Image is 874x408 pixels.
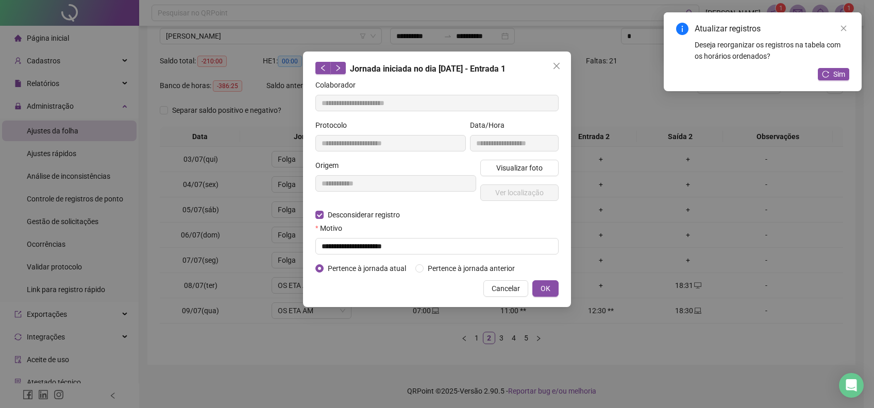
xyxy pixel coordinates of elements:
[480,184,559,201] button: Ver localização
[532,280,559,297] button: OK
[315,79,362,91] label: Colaborador
[492,283,520,294] span: Cancelar
[833,69,845,80] span: Sim
[818,68,849,80] button: Sim
[695,39,849,62] div: Deseja reorganizar os registros na tabela com os horários ordenados?
[676,23,688,35] span: info-circle
[324,263,410,274] span: Pertence à jornada atual
[315,62,331,74] button: left
[315,160,345,171] label: Origem
[552,62,561,70] span: close
[320,64,327,72] span: left
[324,209,404,220] span: Desconsiderar registro
[315,120,354,131] label: Protocolo
[334,64,342,72] span: right
[548,58,565,74] button: Close
[839,373,864,398] div: Open Intercom Messenger
[496,162,543,174] span: Visualizar foto
[822,71,829,78] span: reload
[424,263,519,274] span: Pertence à jornada anterior
[541,283,550,294] span: OK
[315,62,559,75] div: Jornada iniciada no dia [DATE] - Entrada 1
[470,120,511,131] label: Data/Hora
[483,280,528,297] button: Cancelar
[695,23,849,35] div: Atualizar registros
[330,62,346,74] button: right
[315,223,349,234] label: Motivo
[838,23,849,34] a: Close
[480,160,559,176] button: Visualizar foto
[840,25,847,32] span: close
